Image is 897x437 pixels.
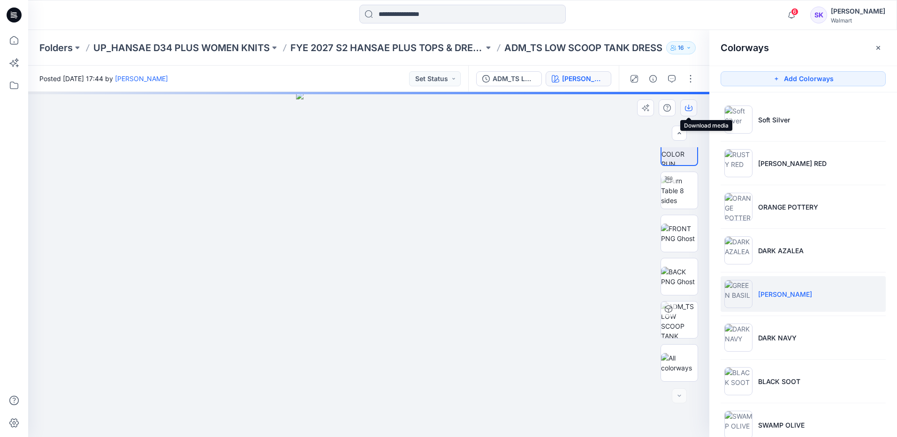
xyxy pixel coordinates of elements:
[290,41,484,54] a: FYE 2027 S2 HANSAE PLUS TOPS & DRESSES
[476,71,542,86] button: ADM_TS LOW SCOOP TANK DRESS
[791,8,798,15] span: 6
[493,74,536,84] div: ADM_TS LOW SCOOP TANK DRESS
[810,7,827,23] div: SK
[724,236,753,264] img: DARK AZALEA
[758,289,812,299] p: [PERSON_NAME]
[724,105,753,134] img: Soft Silver
[661,301,698,338] img: ADM_TS LOW SCOOP TANK DRESS GREEN BASIL
[296,92,441,437] img: eyJhbGciOiJIUzI1NiIsImtpZCI6IjAiLCJzbHQiOiJzZXMiLCJ0eXAiOiJKV1QifQ.eyJkYXRhIjp7InR5cGUiOiJzdG9yYW...
[724,324,753,352] img: DARK NAVY
[724,193,753,221] img: ORANGE POTTERY
[39,74,168,83] span: Posted [DATE] 17:44 by
[758,246,804,256] p: DARK AZALEA
[758,202,818,212] p: ORANGE POTTERY
[831,6,885,17] div: [PERSON_NAME]
[115,75,168,83] a: [PERSON_NAME]
[724,367,753,395] img: BLACK SOOT
[721,71,886,86] button: Add Colorways
[661,176,698,205] img: Turn Table 8 sides
[39,41,73,54] a: Folders
[93,41,270,54] a: UP_HANSAE D34 PLUS WOMEN KNITS
[504,41,662,54] p: ADM_TS LOW SCOOP TANK DRESS
[678,43,684,53] p: 16
[562,74,605,84] div: [PERSON_NAME]
[661,224,698,243] img: FRONT PNG Ghost
[661,129,697,165] img: 3/4 PNG Ghost COLOR RUN
[661,353,698,373] img: All colorways
[831,17,885,24] div: Walmart
[666,41,696,54] button: 16
[758,333,797,343] p: DARK NAVY
[721,42,769,53] h2: Colorways
[758,420,805,430] p: SWAMP OLIVE
[546,71,611,86] button: [PERSON_NAME]
[661,267,698,286] img: BACK PNG Ghost
[758,377,800,386] p: BLACK SOOT
[724,280,753,308] img: GREEN BASIL
[724,149,753,177] img: RUSTY RED
[758,158,827,168] p: [PERSON_NAME] RED
[758,115,790,125] p: Soft Silver
[646,71,661,86] button: Details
